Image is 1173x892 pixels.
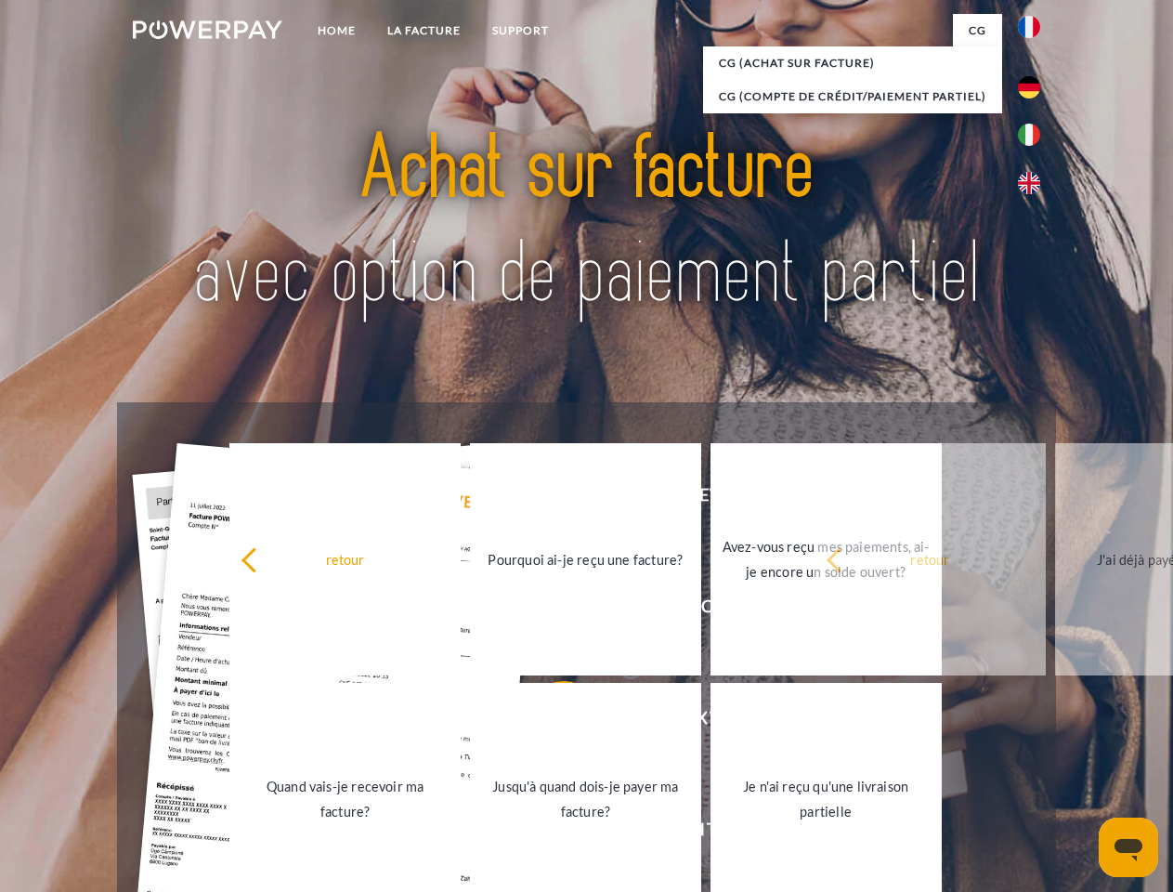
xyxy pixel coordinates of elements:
[1099,818,1158,877] iframe: Bouton de lancement de la fenêtre de messagerie
[302,14,371,47] a: Home
[177,89,996,356] img: title-powerpay_fr.svg
[1018,172,1040,194] img: en
[371,14,476,47] a: LA FACTURE
[476,14,565,47] a: Support
[826,546,1035,571] div: retour
[481,774,690,824] div: Jusqu'à quand dois-je payer ma facture?
[722,534,931,584] div: Avez-vous reçu mes paiements, ai-je encore un solde ouvert?
[241,546,450,571] div: retour
[953,14,1002,47] a: CG
[481,546,690,571] div: Pourquoi ai-je reçu une facture?
[1018,124,1040,146] img: it
[1018,76,1040,98] img: de
[722,774,931,824] div: Je n'ai reçu qu'une livraison partielle
[241,774,450,824] div: Quand vais-je recevoir ma facture?
[133,20,282,39] img: logo-powerpay-white.svg
[703,80,1002,113] a: CG (Compte de crédit/paiement partiel)
[703,46,1002,80] a: CG (achat sur facture)
[710,443,942,676] a: Avez-vous reçu mes paiements, ai-je encore un solde ouvert?
[1018,16,1040,38] img: fr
